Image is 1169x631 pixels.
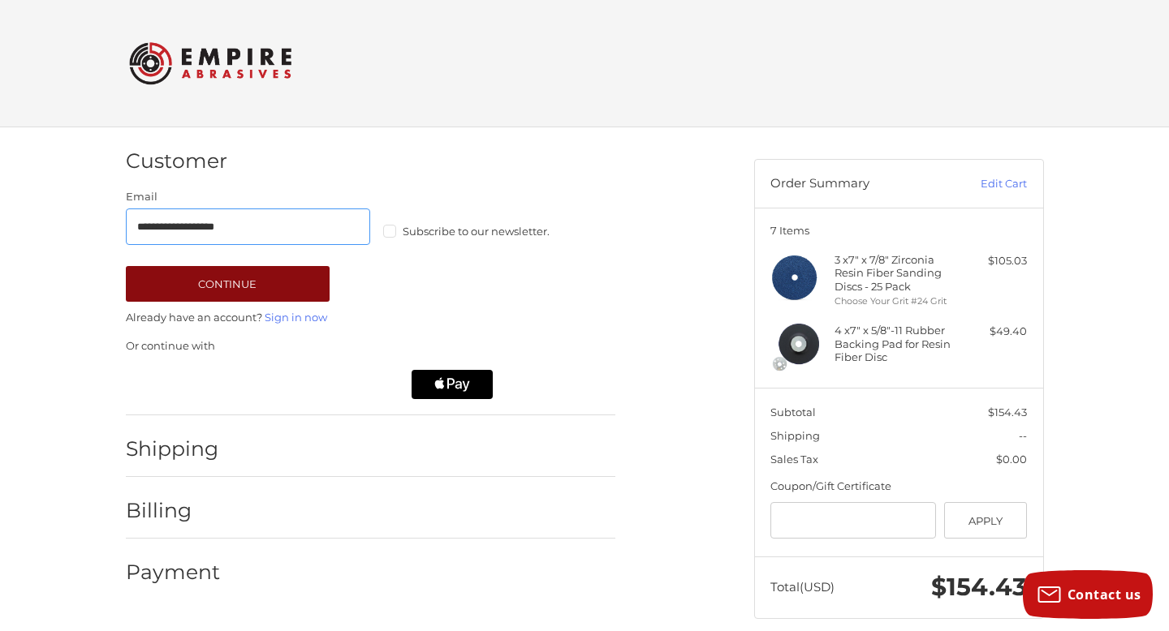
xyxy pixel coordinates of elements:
span: Contact us [1068,586,1141,603]
span: -- [1019,429,1027,442]
li: Choose Your Grit #24 Grit [835,294,959,308]
button: Contact us [1023,570,1153,619]
h2: Customer [126,148,227,174]
div: $105.03 [963,253,1027,269]
span: Total (USD) [770,579,835,595]
button: Continue [126,266,330,302]
span: $0.00 [996,453,1027,466]
span: Shipping [770,429,820,442]
h2: Payment [126,560,221,585]
span: Subscribe to our newsletter. [403,225,550,238]
input: Gift Certificate or Coupon Code [770,502,936,539]
img: Empire Abrasives [129,32,291,95]
span: $154.43 [931,572,1027,602]
p: Or continue with [126,338,615,354]
h4: 4 x 7" x 5/8"-11 Rubber Backing Pad for Resin Fiber Disc [835,324,959,363]
div: Coupon/Gift Certificate [770,479,1027,495]
button: Apply [944,502,1028,539]
div: $49.40 [963,324,1027,340]
h4: 3 x 7" x 7/8" Zirconia Resin Fiber Sanding Discs - 25 Pack [835,253,959,293]
span: $154.43 [988,406,1027,419]
label: Email [126,189,371,205]
h3: 7 Items [770,224,1027,237]
a: Sign in now [265,311,327,324]
iframe: PayPal-paypal [120,370,250,399]
span: Sales Tax [770,453,818,466]
h2: Billing [126,498,221,523]
h3: Order Summary [770,176,945,192]
h2: Shipping [126,436,221,461]
a: Edit Cart [945,176,1027,192]
span: Subtotal [770,406,816,419]
iframe: PayPal-paylater [266,370,396,399]
p: Already have an account? [126,310,615,326]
